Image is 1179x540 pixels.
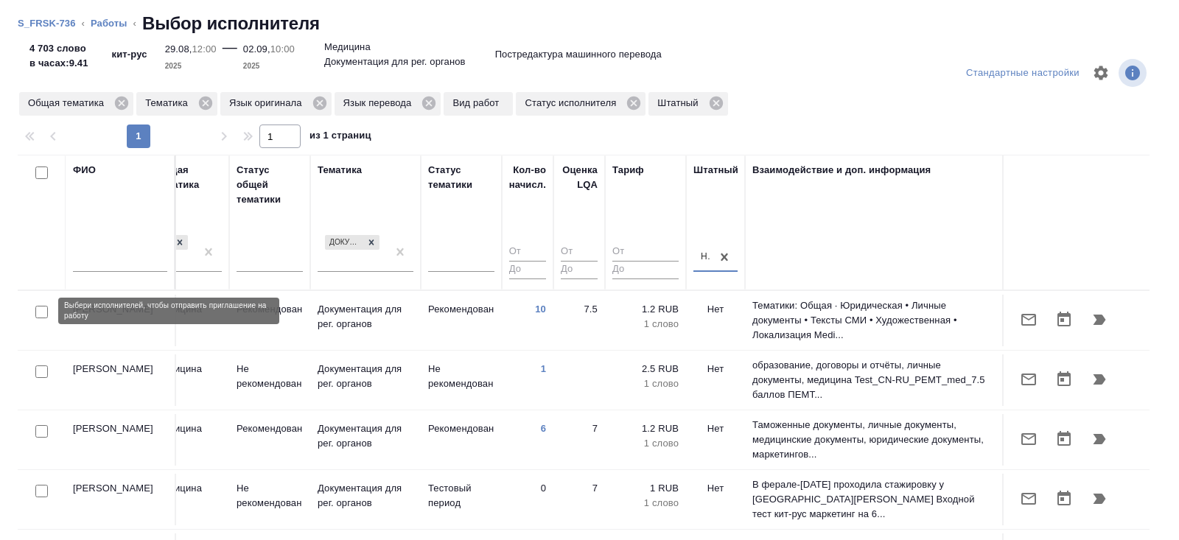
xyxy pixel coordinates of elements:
[192,43,217,55] p: 12:00
[229,414,310,466] td: Рекомендован
[495,47,662,62] p: Постредактура машинного перевода
[324,40,371,55] p: Медицина
[541,363,546,374] a: 1
[1046,421,1082,457] button: Открыть календарь загрузки
[1046,362,1082,397] button: Открыть календарь загрузки
[561,163,598,192] div: Оценка LQA
[612,481,679,496] p: 1 RUB
[612,243,679,262] input: От
[73,163,96,178] div: ФИО
[612,496,679,511] p: 1 слово
[421,295,502,346] td: Рекомендован
[686,354,745,406] td: Нет
[541,423,546,434] a: 6
[148,354,229,406] td: Медицина
[229,96,307,111] p: Язык оригинала
[229,354,310,406] td: Не рекомендован
[270,43,295,55] p: 10:00
[148,295,229,346] td: Медицина
[1082,302,1117,337] button: Продолжить
[243,43,270,55] p: 02.09,
[525,96,621,111] p: Статус исполнителя
[421,414,502,466] td: Рекомендован
[1083,55,1119,91] span: Настроить таблицу
[752,477,996,522] p: В ферале-[DATE] проходила стажировку у [GEOGRAPHIC_DATA][PERSON_NAME] Входной тест кит-рус маркет...
[428,163,494,192] div: Статус тематики
[553,414,605,466] td: 7
[148,414,229,466] td: Медицина
[752,163,931,178] div: Взаимодействие и доп. информация
[752,418,996,462] p: Таможенные документы, личные документы, медицинские документы, юридические документы, маркетингов...
[509,243,546,262] input: От
[66,414,176,466] td: [PERSON_NAME]
[509,261,546,279] input: До
[343,96,417,111] p: Язык перевода
[318,421,413,451] p: Документация для рег. органов
[66,354,176,406] td: [PERSON_NAME]
[686,474,745,525] td: Нет
[686,414,745,466] td: Нет
[148,474,229,525] td: Медицина
[502,474,553,525] td: 0
[1119,59,1150,87] span: Посмотреть информацию
[686,295,745,346] td: Нет
[142,12,320,35] h2: Выбор исполнителя
[66,295,176,346] td: [PERSON_NAME]
[693,163,738,178] div: Штатный
[1011,481,1046,516] button: Отправить предложение о работе
[1011,302,1046,337] button: Отправить предложение о работе
[612,317,679,332] p: 1 слово
[318,302,413,332] p: Документация для рег. органов
[612,376,679,391] p: 1 слово
[612,261,679,279] input: До
[318,362,413,391] p: Документация для рег. органов
[155,163,222,192] div: Общая тематика
[421,474,502,525] td: Тестовый период
[1046,302,1082,337] button: Открыть календарь загрузки
[82,16,85,31] li: ‹
[421,354,502,406] td: Не рекомендован
[229,295,310,346] td: Рекомендован
[1082,362,1117,397] button: Продолжить
[323,234,381,252] div: Документация для рег. органов
[561,243,598,262] input: От
[35,365,48,378] input: Выбери исполнителей, чтобы отправить приглашение на работу
[318,481,413,511] p: Документация для рег. органов
[1011,421,1046,457] button: Отправить предложение о работе
[553,474,605,525] td: 7
[1082,481,1117,516] button: Продолжить
[165,43,192,55] p: 29.08,
[962,62,1083,85] div: split button
[561,261,598,279] input: До
[35,485,48,497] input: Выбери исполнителей, чтобы отправить приглашение на работу
[91,18,127,29] a: Работы
[309,127,371,148] span: из 1 страниц
[133,16,136,31] li: ‹
[509,163,546,192] div: Кол-во начисл.
[220,92,332,116] div: Язык оригинала
[452,96,504,111] p: Вид работ
[1046,481,1082,516] button: Открыть календарь загрузки
[612,421,679,436] p: 1.2 RUB
[237,163,303,207] div: Статус общей тематики
[657,96,703,111] p: Штатный
[752,358,996,402] p: образование, договоры и отчёты, личные документы, медицина Test_CN-RU_PEMT_med_7.5 баллов ПЕМТ...
[612,436,679,451] p: 1 слово
[516,92,646,116] div: Статус исполнителя
[318,163,362,178] div: Тематика
[553,295,605,346] td: 7.5
[18,12,1161,35] nav: breadcrumb
[35,425,48,438] input: Выбери исполнителей, чтобы отправить приглашение на работу
[29,41,88,56] p: 4 703 слово
[612,362,679,376] p: 2.5 RUB
[136,92,217,116] div: Тематика
[1011,362,1046,397] button: Отправить предложение о работе
[18,18,76,29] a: S_FRSK-736
[223,35,237,74] div: —
[66,474,176,525] td: [PERSON_NAME]
[229,474,310,525] td: Не рекомендован
[335,92,441,116] div: Язык перевода
[28,96,109,111] p: Общая тематика
[752,298,996,343] p: Тематики: Общая · Юридическая • Личные документы • Тексты СМИ • Художественная • Локализация Medi...
[535,304,546,315] a: 10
